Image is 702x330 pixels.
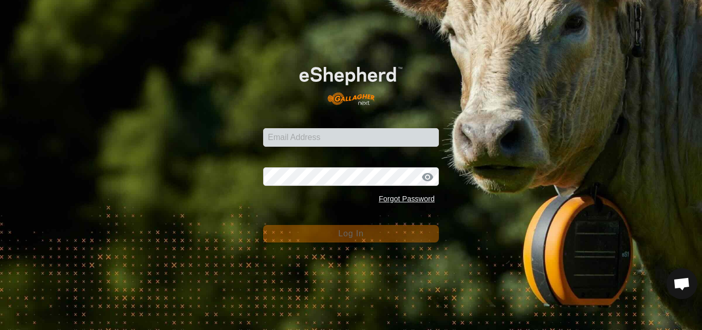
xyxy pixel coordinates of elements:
span: Log In [338,229,363,238]
input: Email Address [263,128,439,147]
img: E-shepherd Logo [281,52,421,112]
a: Forgot Password [379,195,435,203]
div: Open chat [667,268,697,299]
button: Log In [263,225,439,242]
